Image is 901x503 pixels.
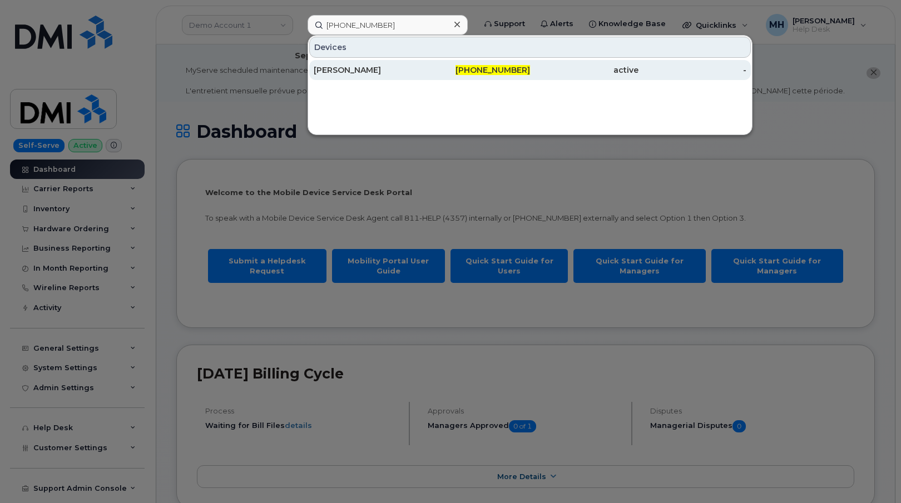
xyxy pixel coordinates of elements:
[309,37,751,58] div: Devices
[530,64,638,76] div: active
[314,64,422,76] div: [PERSON_NAME]
[456,65,530,75] span: [PHONE_NUMBER]
[638,64,747,76] div: -
[309,60,751,80] a: [PERSON_NAME][PHONE_NUMBER]active-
